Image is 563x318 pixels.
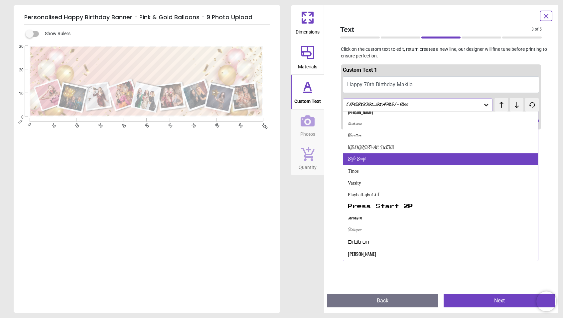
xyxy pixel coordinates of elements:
[348,251,376,257] div: [PERSON_NAME]
[11,91,24,97] span: 10
[348,109,373,116] div: [PERSON_NAME]
[531,27,542,32] span: 3 of 5
[348,156,366,163] div: Style Script
[300,128,315,138] span: Photos
[343,67,377,73] span: Custom Text 1
[346,102,483,108] div: [PERSON_NAME] - Bold
[348,168,358,175] div: Tinos
[291,110,324,142] button: Photos
[299,161,317,171] span: Quantity
[348,192,379,198] div: Playball-q6o1.ttf
[291,75,324,109] button: Custom Text
[536,291,556,311] iframe: Brevo live chat
[348,121,362,127] div: Birthstone
[348,144,394,151] div: [GEOGRAPHIC_DATA]
[24,11,270,25] h5: Personalised Happy Birthday Banner - Pink & Gold Balloons - 9 Photo Upload
[348,239,369,245] div: Orbitron
[335,46,547,59] p: Click on the custom text to edit, return creates a new line, our designer will fine tune before p...
[340,25,531,34] span: Text
[291,40,324,75] button: Materials
[291,142,324,175] button: Quantity
[343,76,539,93] button: Happy 70th Birthday Makila
[348,203,413,210] div: Press Start 2P
[11,115,24,120] span: 0
[294,95,321,105] span: Custom Text
[11,67,24,73] span: 20
[348,180,361,187] div: Varsity
[296,26,320,36] span: Dimensions
[348,132,361,139] div: Carattere
[348,215,362,222] div: Jersey 10
[444,294,555,307] button: Next
[327,294,438,307] button: Back
[291,5,324,40] button: Dimensions
[30,30,280,38] div: Show Rulers
[11,44,24,49] span: 30
[298,60,317,70] span: Materials
[348,227,361,234] div: Whisper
